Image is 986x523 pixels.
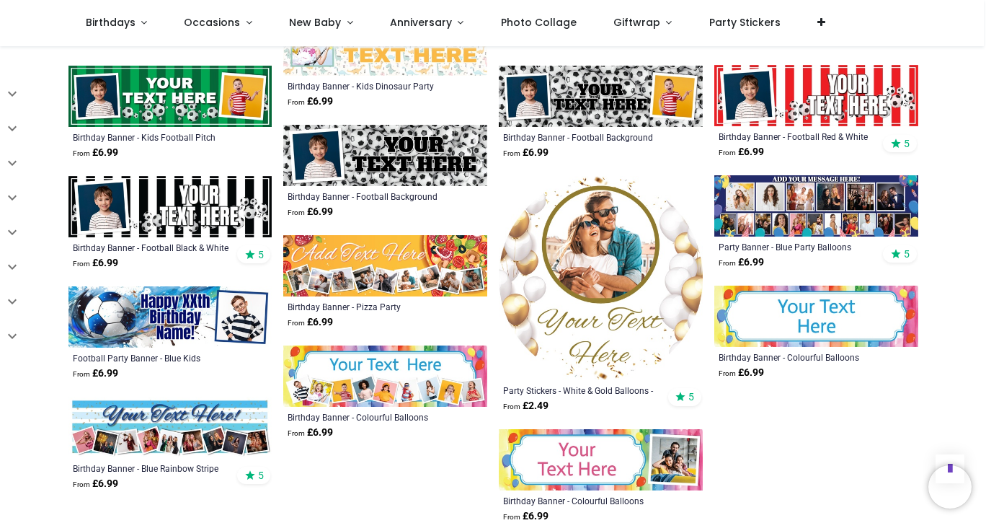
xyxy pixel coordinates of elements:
span: From [719,259,736,267]
span: 5 [904,137,910,150]
span: Party Stickers [709,15,781,30]
strong: £ 6.99 [288,205,333,219]
img: Personalised Football Party Banner - Blue Kids Football - Custom Text & 1 Photo [68,286,272,348]
strong: £ 6.99 [288,95,333,109]
a: Party Banner - Blue Party Balloons Photo Collage [719,241,875,252]
span: From [288,98,305,106]
span: From [719,369,736,377]
strong: £ 6.99 [73,477,118,491]
img: Personalised Birthday Banner - Pizza Party - Custom Text & 9 Photo Upload [283,235,487,296]
a: Birthday Banner - Kids Football Pitch Party [73,131,229,143]
a: Birthday Banner - Colourful Balloons [719,351,875,363]
strong: £ 6.99 [503,146,548,160]
a: Birthday Banner - Colourful Balloons [288,411,444,423]
img: Personalised Happy Birthday Banner - Football Background - Custom Text & 1 Photo Upload [283,125,487,186]
strong: £ 6.99 [288,315,333,330]
a: Birthday Banner - Pizza Party [288,301,444,312]
img: Personalised Birthday Banner - Football Black & White Stripes - Custom Text & 1 Photo Upload [68,176,272,237]
a: Birthday Banner - Football Black & White Stripes [73,242,229,253]
a: Party Stickers - White & Gold Balloons - Custom Text [503,384,659,396]
img: Personalised Birthday Banner - Colourful Balloons - Add Text [714,286,918,347]
a: Birthday Banner - Football Background [288,190,444,202]
span: 5 [258,248,264,261]
a: Birthday Banner - Kids Dinosaur Party Background [288,80,444,92]
span: 5 [258,469,264,482]
span: Anniversary [390,15,452,30]
strong: £ 6.99 [719,366,764,380]
img: Personalised Happy Birthday Banner - Football Background - Custom Text & 2 Photo Upload [499,66,703,127]
a: Football Party Banner - Blue Kids Football [73,352,229,364]
strong: £ 6.99 [288,426,333,440]
img: Personalised Happy Birthday Banner - Kids Football Pitch Party - Custom Text & 2 Photo Upload [68,66,272,127]
a: Birthday Banner - Football Background [503,131,659,143]
span: From [73,370,90,378]
a: Birthday Banner - Colourful Balloons [503,495,659,506]
img: Personalised Birthday Banner - Colourful Balloons - Custom Text & 9 Photos [283,346,487,407]
strong: £ 2.49 [503,399,548,413]
span: From [73,480,90,488]
a: Birthday Banner - Football Red & White Stripes [719,131,875,142]
span: From [503,39,520,47]
span: 5 [688,390,694,403]
span: From [719,149,736,157]
span: Photo Collage [501,15,577,30]
span: 5 [904,247,910,260]
span: From [288,319,305,327]
img: Personalised Birthday Banner - Colourful Balloons - Custom Text & 1 Photo [499,429,703,491]
span: From [503,513,520,521]
strong: £ 6.99 [73,256,118,271]
span: Giftwrap [613,15,660,30]
span: From [288,429,305,437]
strong: £ 6.99 [73,146,118,160]
span: New Baby [289,15,341,30]
img: Personalised Happy Birthday Banner - Blue Rainbow Stripe - 9 Photo Upload [68,397,272,458]
strong: £ 6.99 [719,255,764,270]
span: From [288,208,305,216]
img: Personalised Birthday Banner - Football Red & White Stripes - Custom Text & 1 Photo Upload [714,65,918,126]
span: From [73,260,90,268]
strong: £ 6.99 [73,366,118,381]
span: From [503,403,520,410]
span: From [73,149,90,157]
strong: £ 6.99 [719,145,764,159]
a: Birthday Banner - Blue Rainbow Stripe [73,462,229,474]
img: Personalised Party Stickers - White & Gold Balloons - Custom Text - 1 Photo Upload [499,176,703,380]
span: From [73,39,90,47]
span: Occasions [184,15,240,30]
span: From [503,149,520,157]
img: Personalised Party Banner - Blue Party Balloons Photo Collage - 17 Photo Upload [714,175,918,237]
span: Birthdays [86,15,136,30]
iframe: Brevo live chat [928,465,972,509]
